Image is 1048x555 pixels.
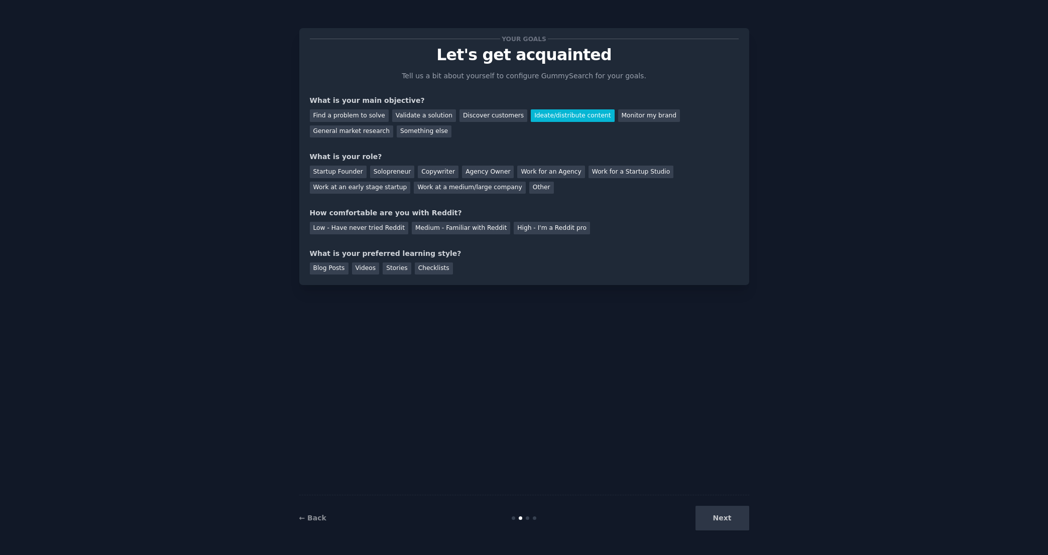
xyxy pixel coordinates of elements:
[310,125,394,138] div: General market research
[398,71,651,81] p: Tell us a bit about yourself to configure GummySearch for your goals.
[589,166,673,178] div: Work for a Startup Studio
[529,182,554,194] div: Other
[310,182,411,194] div: Work at an early stage startup
[415,262,453,275] div: Checklists
[397,125,451,138] div: Something else
[459,109,527,122] div: Discover customers
[299,514,326,522] a: ← Back
[418,166,458,178] div: Copywriter
[462,166,514,178] div: Agency Owner
[310,109,389,122] div: Find a problem to solve
[310,152,739,162] div: What is your role?
[352,262,380,275] div: Videos
[310,208,739,218] div: How comfortable are you with Reddit?
[310,222,408,234] div: Low - Have never tried Reddit
[412,222,510,234] div: Medium - Familiar with Reddit
[500,34,548,44] span: Your goals
[517,166,585,178] div: Work for an Agency
[310,95,739,106] div: What is your main objective?
[310,248,739,259] div: What is your preferred learning style?
[392,109,456,122] div: Validate a solution
[383,262,411,275] div: Stories
[514,222,590,234] div: High - I'm a Reddit pro
[310,262,348,275] div: Blog Posts
[370,166,414,178] div: Solopreneur
[310,46,739,64] p: Let's get acquainted
[531,109,614,122] div: Ideate/distribute content
[414,182,525,194] div: Work at a medium/large company
[310,166,367,178] div: Startup Founder
[618,109,680,122] div: Monitor my brand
